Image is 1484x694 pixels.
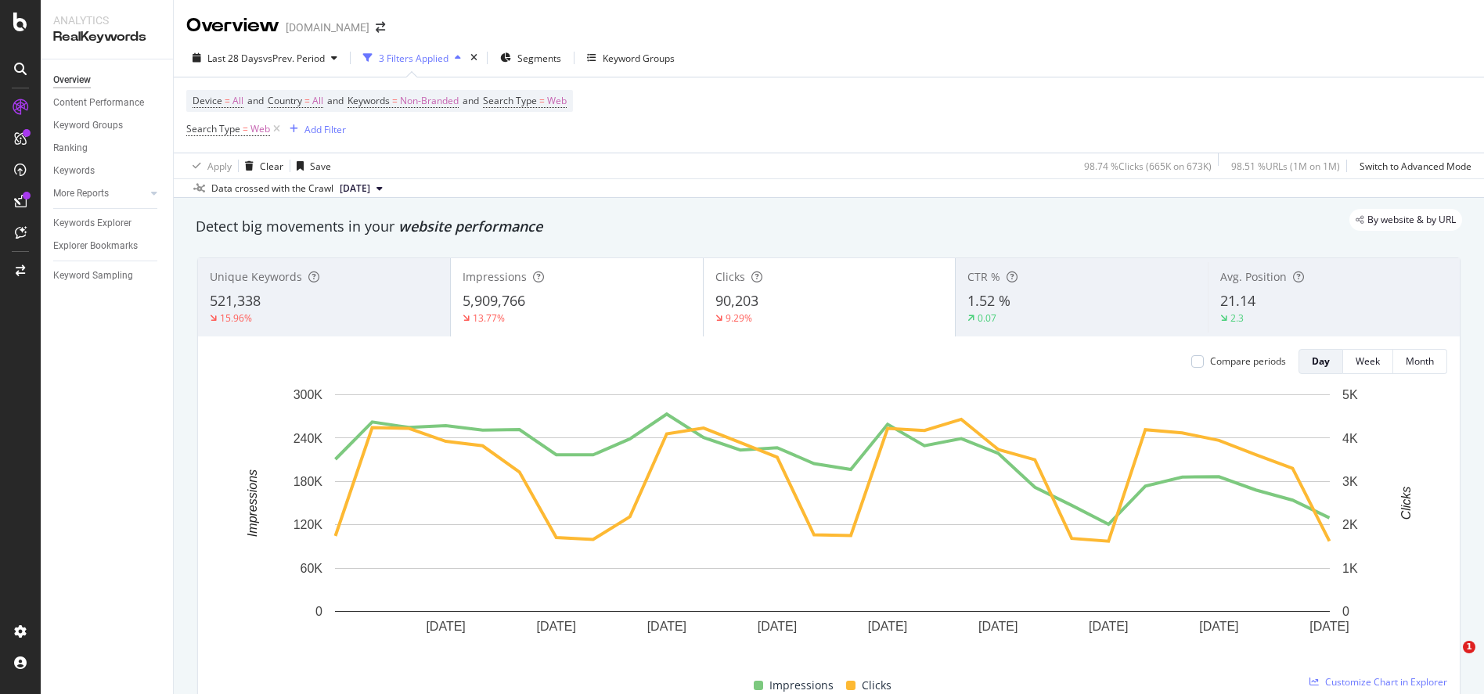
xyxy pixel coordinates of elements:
a: Keyword Groups [53,117,162,134]
span: = [225,94,230,107]
span: Web [547,90,567,112]
text: 1K [1342,562,1358,575]
button: Switch to Advanced Mode [1353,153,1471,178]
div: [DOMAIN_NAME] [286,20,369,35]
text: Impressions [246,469,259,537]
div: legacy label [1349,209,1462,231]
text: 5K [1342,388,1358,401]
text: [DATE] [1309,620,1349,633]
div: RealKeywords [53,28,160,46]
div: Ranking [53,140,88,156]
a: Ranking [53,140,162,156]
div: A chart. [211,387,1454,658]
text: Clicks [1399,487,1413,520]
div: Save [310,160,331,173]
span: Device [193,94,222,107]
span: Avg. Position [1220,269,1287,284]
div: arrow-right-arrow-left [376,22,385,33]
div: Keyword Groups [53,117,123,134]
span: Unique Keywords [210,269,302,284]
span: 5,909,766 [463,291,525,310]
span: Country [268,94,302,107]
div: Data crossed with the Crawl [211,182,333,196]
text: 0 [1342,605,1349,618]
span: Web [250,118,270,140]
a: Keyword Sampling [53,268,162,284]
text: 180K [294,475,323,488]
button: Day [1298,349,1343,374]
span: and [463,94,479,107]
div: Day [1312,354,1330,368]
text: 120K [294,518,323,531]
div: Overview [186,13,279,39]
span: Customize Chart in Explorer [1325,675,1447,689]
text: [DATE] [647,620,686,633]
span: and [327,94,344,107]
span: Clicks [715,269,745,284]
a: Keywords Explorer [53,215,162,232]
text: 300K [294,388,323,401]
text: [DATE] [1089,620,1128,633]
text: [DATE] [868,620,907,633]
div: 2.3 [1230,311,1244,325]
button: Week [1343,349,1393,374]
a: Content Performance [53,95,162,111]
span: All [312,90,323,112]
text: [DATE] [978,620,1018,633]
div: Analytics [53,13,160,28]
text: [DATE] [758,620,797,633]
text: 240K [294,431,323,444]
div: Clear [260,160,283,173]
text: 60K [301,562,323,575]
span: = [392,94,398,107]
iframe: Intercom live chat [1431,641,1468,678]
a: Overview [53,72,162,88]
text: 2K [1342,518,1358,531]
button: Month [1393,349,1447,374]
button: Last 28 DaysvsPrev. Period [186,45,344,70]
text: [DATE] [537,620,576,633]
button: Clear [239,153,283,178]
a: Explorer Bookmarks [53,238,162,254]
a: Customize Chart in Explorer [1309,675,1447,689]
text: [DATE] [426,620,465,633]
a: Keywords [53,163,162,179]
div: Explorer Bookmarks [53,238,138,254]
span: 521,338 [210,291,261,310]
span: Keywords [348,94,390,107]
div: 15.96% [220,311,252,325]
div: Month [1406,354,1434,368]
span: Segments [517,52,561,65]
button: 3 Filters Applied [357,45,467,70]
div: Apply [207,160,232,173]
button: [DATE] [333,179,389,198]
span: = [243,122,248,135]
div: 13.77% [473,311,505,325]
div: 9.29% [726,311,752,325]
div: Keyword Groups [603,52,675,65]
button: Segments [494,45,567,70]
div: Add Filter [304,123,346,136]
div: Compare periods [1210,354,1286,368]
div: 98.51 % URLs ( 1M on 1M ) [1231,160,1340,173]
a: More Reports [53,185,146,202]
span: By website & by URL [1367,215,1456,225]
text: 0 [315,605,322,618]
div: Keyword Sampling [53,268,133,284]
div: 0.07 [978,311,996,325]
button: Apply [186,153,232,178]
button: Keyword Groups [581,45,681,70]
span: Last 28 Days [207,52,263,65]
div: More Reports [53,185,109,202]
span: 1.52 % [967,291,1010,310]
div: Keywords [53,163,95,179]
div: Switch to Advanced Mode [1360,160,1471,173]
span: and [247,94,264,107]
span: Non-Branded [400,90,459,112]
button: Save [290,153,331,178]
span: 90,203 [715,291,758,310]
span: vs Prev. Period [263,52,325,65]
div: 3 Filters Applied [379,52,448,65]
span: Search Type [483,94,537,107]
text: 4K [1342,431,1358,444]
